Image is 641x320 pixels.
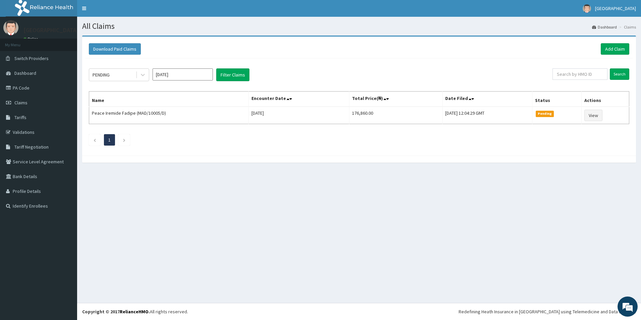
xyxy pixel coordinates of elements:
button: Filter Claims [216,68,249,81]
img: User Image [583,4,591,13]
div: Redefining Heath Insurance in [GEOGRAPHIC_DATA] using Telemedicine and Data Science! [459,308,636,315]
th: Status [532,92,581,107]
a: Page 1 is your current page [108,137,111,143]
input: Search by HMO ID [552,68,607,80]
li: Claims [618,24,636,30]
h1: All Claims [82,22,636,31]
p: [GEOGRAPHIC_DATA] [23,27,79,33]
strong: Copyright © 2017 . [82,309,150,315]
th: Actions [581,92,629,107]
th: Total Price(₦) [349,92,442,107]
div: PENDING [93,71,110,78]
a: Dashboard [592,24,617,30]
input: Search [610,68,629,80]
span: Dashboard [14,70,36,76]
input: Select Month and Year [153,68,213,81]
footer: All rights reserved. [77,303,641,320]
span: [GEOGRAPHIC_DATA] [595,5,636,11]
img: User Image [3,20,18,35]
a: Online [23,37,40,41]
td: [DATE] [248,107,349,124]
span: Switch Providers [14,55,49,61]
span: Pending [536,111,554,117]
a: RelianceHMO [120,309,149,315]
span: Claims [14,100,27,106]
th: Date Filed [442,92,532,107]
a: View [584,110,602,121]
td: 176,860.00 [349,107,442,124]
a: Next page [123,137,126,143]
th: Encounter Date [248,92,349,107]
th: Name [89,92,249,107]
a: Add Claim [601,43,629,55]
span: Tariff Negotiation [14,144,49,150]
button: Download Paid Claims [89,43,141,55]
td: Peace Iremide Fadipe (MAD/10005/D) [89,107,249,124]
a: Previous page [93,137,96,143]
span: Tariffs [14,114,26,120]
td: [DATE] 12:04:29 GMT [442,107,532,124]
